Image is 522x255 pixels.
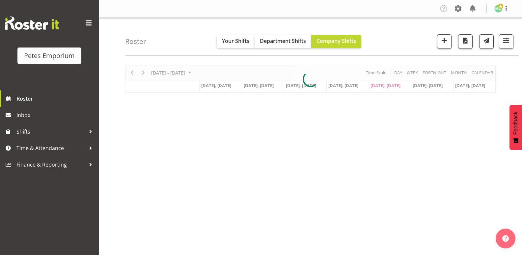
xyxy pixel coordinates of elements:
img: help-xxl-2.png [502,235,509,242]
span: Inbox [16,110,96,120]
button: Feedback - Show survey [509,105,522,150]
span: Roster [16,94,96,104]
span: Your Shifts [222,37,249,45]
button: Send a list of all shifts for the selected filtered period to all rostered employees. [479,34,494,49]
div: Petes Emporium [24,51,75,61]
button: Filter Shifts [499,34,513,49]
img: Rosterit website logo [5,16,59,30]
button: Department Shifts [255,35,311,48]
span: Feedback [513,112,519,135]
button: Add a new shift [437,34,452,49]
button: Your Shifts [217,35,255,48]
img: melanie-richardson713.jpg [494,5,502,13]
span: Shifts [16,127,86,137]
button: Download a PDF of the roster according to the set date range. [458,34,473,49]
span: Department Shifts [260,37,306,45]
span: Finance & Reporting [16,160,86,170]
span: Company Shifts [316,37,356,45]
span: Time & Attendance [16,143,86,153]
h4: Roster [125,38,146,45]
button: Company Shifts [311,35,361,48]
